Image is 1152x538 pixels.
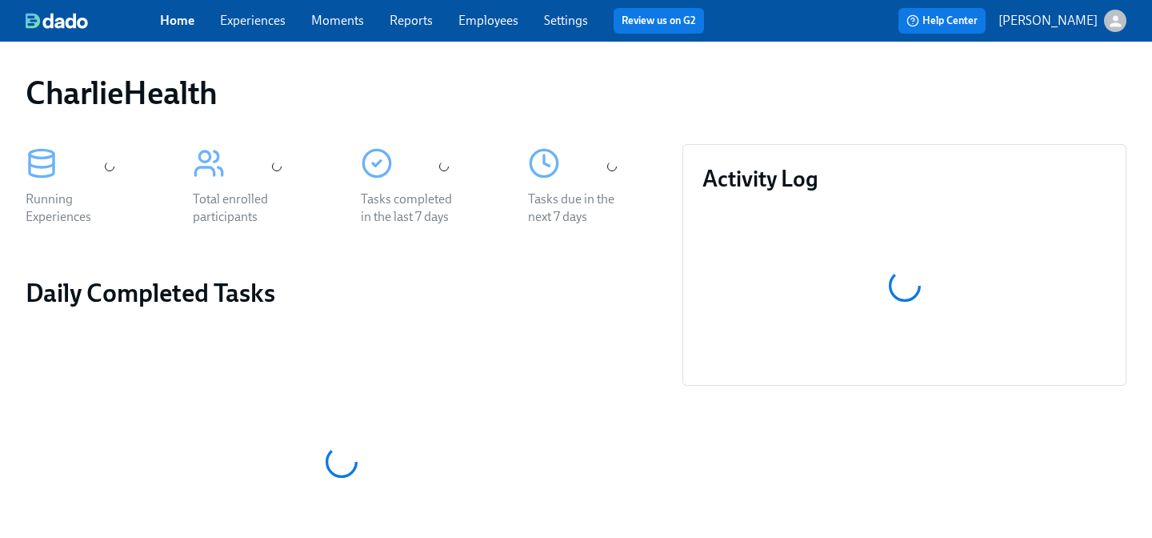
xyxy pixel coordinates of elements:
[528,191,630,226] div: Tasks due in the next 7 days
[702,164,1106,193] h3: Activity Log
[458,13,518,28] a: Employees
[998,10,1126,32] button: [PERSON_NAME]
[26,13,160,29] a: dado
[220,13,286,28] a: Experiences
[906,13,978,29] span: Help Center
[622,13,696,29] a: Review us on G2
[898,8,986,34] button: Help Center
[390,13,433,28] a: Reports
[614,8,704,34] button: Review us on G2
[26,13,88,29] img: dado
[26,277,657,309] h2: Daily Completed Tasks
[26,191,128,226] div: Running Experiences
[311,13,364,28] a: Moments
[998,12,1098,30] p: [PERSON_NAME]
[544,13,588,28] a: Settings
[361,191,463,226] div: Tasks completed in the last 7 days
[193,191,295,226] div: Total enrolled participants
[160,13,194,28] a: Home
[26,74,218,112] h1: CharlieHealth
